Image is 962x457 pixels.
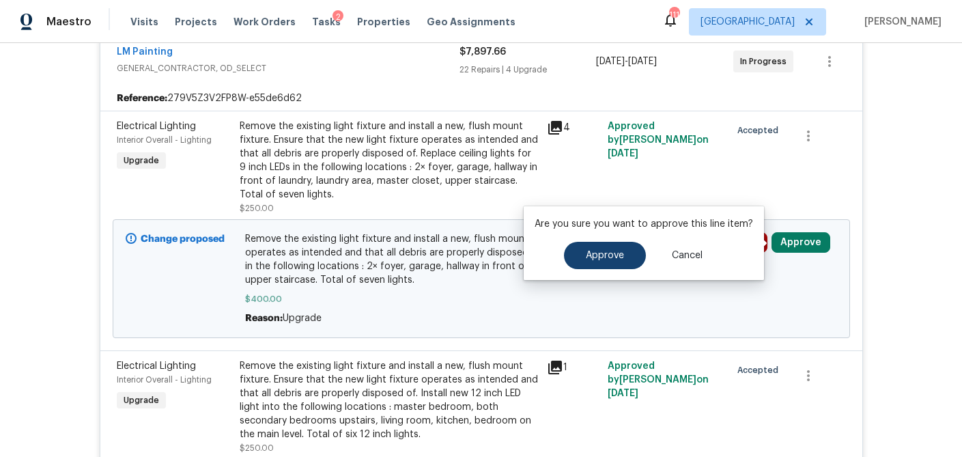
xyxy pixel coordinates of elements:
span: Geo Assignments [427,15,515,29]
span: Approved by [PERSON_NAME] on [608,361,709,398]
span: Electrical Lighting [117,361,196,371]
span: Upgrade [283,314,322,323]
span: Interior Overall - Lighting [117,376,212,384]
span: - [596,55,657,68]
span: Visits [130,15,158,29]
button: Approve [564,242,646,269]
b: Change proposed [141,234,225,244]
div: 1 [547,359,600,376]
span: GENERAL_CONTRACTOR, OD_SELECT [117,61,459,75]
span: Interior Overall - Lighting [117,136,212,144]
div: 2 [333,10,343,24]
div: 22 Repairs | 4 Upgrade [459,63,597,77]
div: 279V5Z3V2FP8W-e55de6d62 [100,86,862,111]
span: Cancel [672,251,703,261]
button: Approve [772,232,830,253]
div: Remove the existing light fixture and install a new, flush mount fixture. Ensure that the new lig... [240,120,539,202]
span: Upgrade [118,154,165,167]
span: Maestro [46,15,91,29]
span: Properties [357,15,410,29]
div: 111 [669,8,679,22]
b: Reference: [117,92,167,105]
span: Tasks [312,17,341,27]
span: $400.00 [245,292,717,306]
span: Accepted [737,363,784,377]
span: Electrical Lighting [117,122,196,131]
span: $7,897.66 [459,47,506,57]
a: LM Painting [117,47,173,57]
div: 4 [547,120,600,136]
button: Cancel [650,242,724,269]
span: $250.00 [240,204,274,212]
span: Accepted [737,124,784,137]
span: Projects [175,15,217,29]
span: $250.00 [240,444,274,452]
div: Remove the existing light fixture and install a new, flush mount fixture. Ensure that the new lig... [240,359,539,441]
span: [DATE] [608,389,638,398]
span: Reason: [245,314,283,323]
span: [GEOGRAPHIC_DATA] [701,15,795,29]
span: In Progress [740,55,792,68]
span: Approved by [PERSON_NAME] on [608,122,709,158]
span: Remove the existing light fixture and install a new, flush mount fixture. Ensure that the new lig... [245,232,717,287]
span: Approve [586,251,624,261]
p: Are you sure you want to approve this line item? [535,217,753,231]
span: [DATE] [608,149,638,158]
span: [PERSON_NAME] [859,15,942,29]
span: Upgrade [118,393,165,407]
span: Work Orders [234,15,296,29]
span: [DATE] [628,57,657,66]
span: [DATE] [596,57,625,66]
